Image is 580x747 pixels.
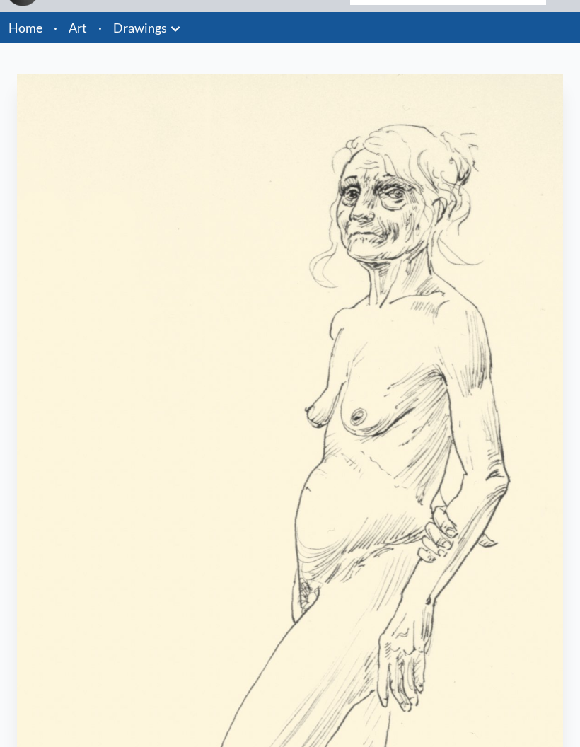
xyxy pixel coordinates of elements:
[69,18,87,37] a: Art
[48,12,63,43] li: ·
[8,20,42,35] a: Home
[113,18,167,37] a: Drawings
[93,12,108,43] li: ·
